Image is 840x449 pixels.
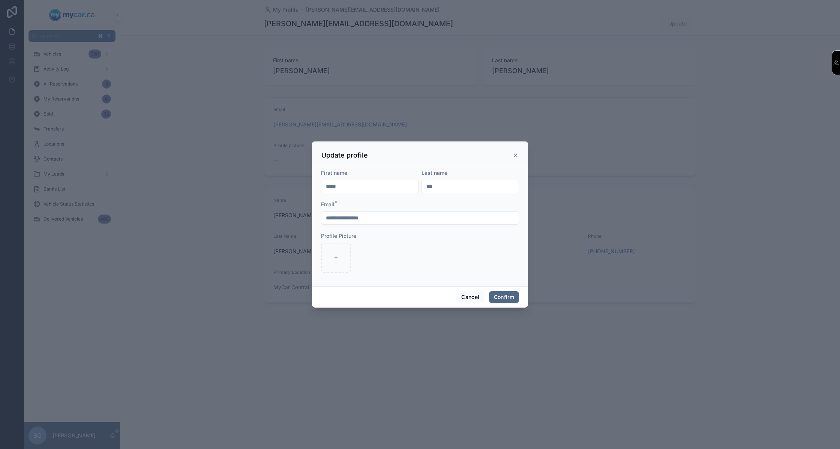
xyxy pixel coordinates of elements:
span: First name [321,170,347,176]
h3: Update profile [321,151,368,160]
span: Profile Picture [321,233,356,239]
button: Confirm [489,291,519,303]
span: Email [321,201,334,207]
button: Cancel [456,291,484,303]
span: Last name [421,170,447,176]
